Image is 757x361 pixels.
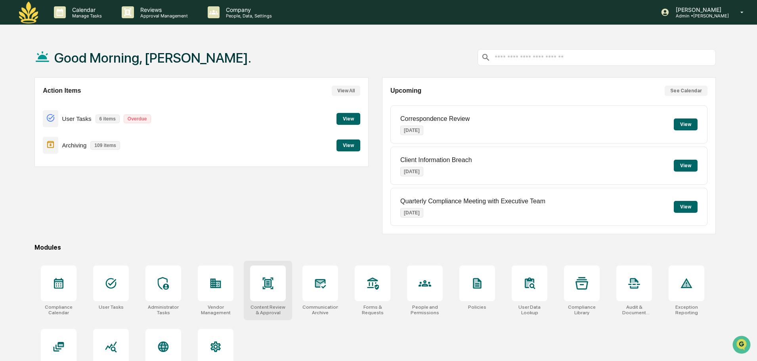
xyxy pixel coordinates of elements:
[145,304,181,315] div: Administrator Tasks
[336,113,360,125] button: View
[512,304,547,315] div: User Data Lookup
[400,167,423,176] p: [DATE]
[5,112,53,126] a: 🔎Data Lookup
[27,61,130,69] div: Start new chat
[16,115,50,123] span: Data Lookup
[407,304,443,315] div: People and Permissions
[198,304,233,315] div: Vendor Management
[66,6,106,13] p: Calendar
[732,335,753,356] iframe: Open customer support
[220,13,276,19] p: People, Data, Settings
[65,100,98,108] span: Attestations
[66,13,106,19] p: Manage Tasks
[99,304,124,310] div: User Tasks
[90,141,120,150] p: 109 items
[674,118,698,130] button: View
[54,50,251,66] h1: Good Morning, [PERSON_NAME].
[27,69,100,75] div: We're available if you need us!
[57,101,64,107] div: 🗄️
[390,87,421,94] h2: Upcoming
[564,304,600,315] div: Compliance Library
[43,87,81,94] h2: Action Items
[5,97,54,111] a: 🖐️Preclearance
[468,304,486,310] div: Policies
[665,86,707,96] button: See Calendar
[400,208,423,218] p: [DATE]
[16,100,51,108] span: Preclearance
[134,13,192,19] p: Approval Management
[669,304,704,315] div: Exception Reporting
[62,142,87,149] p: Archiving
[400,126,423,135] p: [DATE]
[135,63,144,73] button: Start new chat
[616,304,652,315] div: Audit & Document Logs
[54,97,101,111] a: 🗄️Attestations
[669,6,729,13] p: [PERSON_NAME]
[400,157,472,164] p: Client Information Breach
[336,141,360,149] a: View
[674,160,698,172] button: View
[56,134,96,140] a: Powered byPylon
[79,134,96,140] span: Pylon
[669,13,729,19] p: Admin • [PERSON_NAME]
[8,101,14,107] div: 🖐️
[34,244,716,251] div: Modules
[250,304,286,315] div: Content Review & Approval
[19,2,38,23] img: logo
[336,139,360,151] button: View
[8,17,144,29] p: How can we help?
[332,86,360,96] button: View All
[302,304,338,315] div: Communications Archive
[8,61,22,75] img: 1746055101610-c473b297-6a78-478c-a979-82029cc54cd1
[400,198,545,205] p: Quarterly Compliance Meeting with Executive Team
[62,115,92,122] p: User Tasks
[96,115,120,123] p: 6 items
[124,115,151,123] p: Overdue
[41,304,76,315] div: Compliance Calendar
[674,201,698,213] button: View
[336,115,360,122] a: View
[220,6,276,13] p: Company
[400,115,470,122] p: Correspondence Review
[134,6,192,13] p: Reviews
[355,304,390,315] div: Forms & Requests
[8,116,14,122] div: 🔎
